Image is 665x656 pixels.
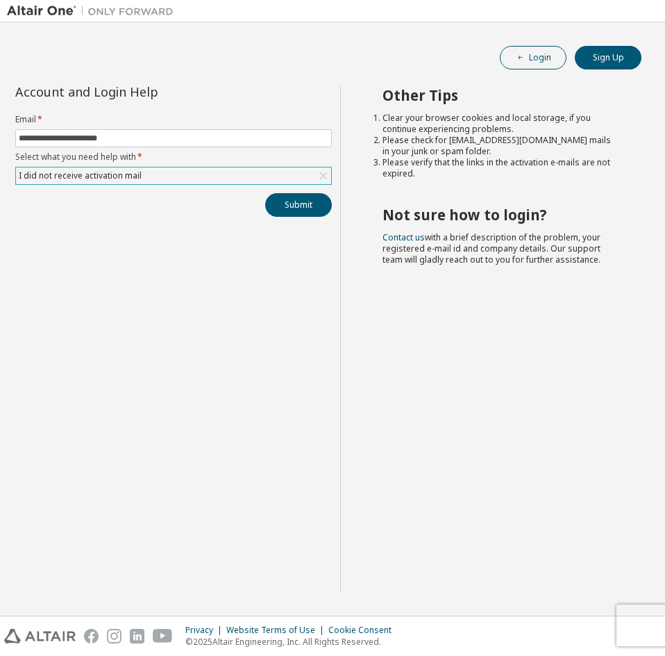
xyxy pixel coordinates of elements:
[382,113,616,135] li: Clear your browser cookies and local storage, if you continue experiencing problems.
[15,86,269,97] div: Account and Login Help
[382,231,425,243] a: Contact us
[185,636,400,648] p: © 2025 Altair Engineering, Inc. All Rights Reserved.
[84,629,99,643] img: facebook.svg
[575,46,641,69] button: Sign Up
[153,629,173,643] img: youtube.svg
[328,625,400,636] div: Cookie Consent
[17,168,144,183] div: I did not receive activation mail
[15,151,332,163] label: Select what you need help with
[382,206,616,224] h2: Not sure how to login?
[185,625,226,636] div: Privacy
[15,114,332,125] label: Email
[107,629,121,643] img: instagram.svg
[130,629,144,643] img: linkedin.svg
[4,629,76,643] img: altair_logo.svg
[382,86,616,104] h2: Other Tips
[500,46,566,69] button: Login
[7,4,180,18] img: Altair One
[382,157,616,179] li: Please verify that the links in the activation e-mails are not expired.
[226,625,328,636] div: Website Terms of Use
[382,231,600,265] span: with a brief description of the problem, your registered e-mail id and company details. Our suppo...
[382,135,616,157] li: Please check for [EMAIL_ADDRESS][DOMAIN_NAME] mails in your junk or spam folder.
[265,193,332,217] button: Submit
[16,167,331,184] div: I did not receive activation mail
